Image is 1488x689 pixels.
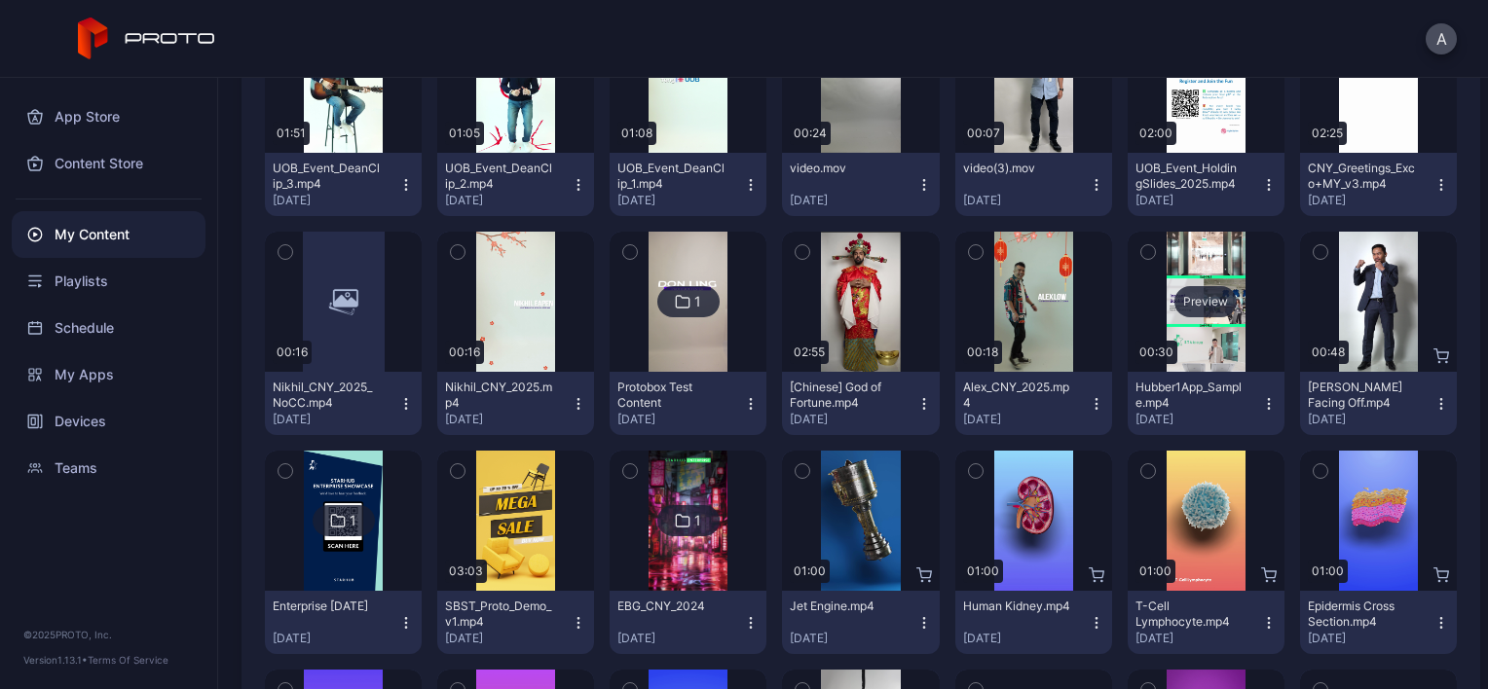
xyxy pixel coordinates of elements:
[694,512,701,529] div: 1
[23,654,88,666] span: Version 1.13.1 •
[1128,153,1284,216] button: UOB_Event_HoldingSlides_2025.mp4[DATE]
[955,153,1112,216] button: video(3).mov[DATE]
[1300,372,1457,435] button: [PERSON_NAME] Facing Off.mp4[DATE]
[12,258,205,305] a: Playlists
[1300,153,1457,216] button: CNY_Greetings_Exco+MY_v3.mp4[DATE]
[963,193,1089,208] div: [DATE]
[617,161,725,192] div: UOB_Event_DeanClip_1.mp4
[12,351,205,398] a: My Apps
[445,631,571,646] div: [DATE]
[790,380,897,411] div: [Chinese] God of Fortune.mp4
[782,153,939,216] button: video.mov[DATE]
[963,598,1070,614] div: Human Kidney.mp4
[273,598,380,614] div: Enterprise Media Day
[963,161,1070,176] div: video(3).mov
[1308,161,1415,192] div: CNY_Greetings_Exco+MY_v3.mp4
[445,380,552,411] div: Nikhil_CNY_2025.mp4
[610,372,766,435] button: Protobox Test Content[DATE]
[12,305,205,351] a: Schedule
[23,627,194,642] div: © 2025 PROTO, Inc.
[1135,380,1243,411] div: Hubber1App_Sample.mp4
[782,591,939,654] button: Jet Engine.mp4[DATE]
[1308,380,1415,411] div: Manny Pacquiao Facing Off.mp4
[265,591,422,654] button: Enterprise [DATE][DATE]
[1308,193,1433,208] div: [DATE]
[955,591,1112,654] button: Human Kidney.mp4[DATE]
[790,412,915,427] div: [DATE]
[963,380,1070,411] div: Alex_CNY_2025.mp4
[1174,286,1237,317] div: Preview
[610,153,766,216] button: UOB_Event_DeanClip_1.mp4[DATE]
[88,654,168,666] a: Terms Of Service
[1128,372,1284,435] button: Hubber1App_Sample.mp4[DATE]
[782,372,939,435] button: [Chinese] God of Fortune.mp4[DATE]
[617,380,725,411] div: Protobox Test Content
[1128,591,1284,654] button: T-Cell Lymphocyte.mp4[DATE]
[963,631,1089,646] div: [DATE]
[955,372,1112,435] button: Alex_CNY_2025.mp4[DATE]
[1135,412,1261,427] div: [DATE]
[445,161,552,192] div: UOB_Event_DeanClip_2.mp4
[12,398,205,445] a: Devices
[790,631,915,646] div: [DATE]
[273,631,398,646] div: [DATE]
[437,153,594,216] button: UOB_Event_DeanClip_2.mp4[DATE]
[265,153,422,216] button: UOB_Event_DeanClip_3.mp4[DATE]
[1135,161,1243,192] div: UOB_Event_HoldingSlides_2025.mp4
[445,193,571,208] div: [DATE]
[1135,631,1261,646] div: [DATE]
[12,211,205,258] a: My Content
[790,161,897,176] div: video.mov
[273,193,398,208] div: [DATE]
[12,445,205,491] a: Teams
[273,161,380,192] div: UOB_Event_DeanClip_3.mp4
[694,293,701,310] div: 1
[445,412,571,427] div: [DATE]
[265,372,422,435] button: Nikhil_CNY_2025_NoCC.mp4[DATE]
[350,512,356,529] div: 1
[963,412,1089,427] div: [DATE]
[617,598,725,614] div: EBG_CNY_2024
[790,598,897,614] div: Jet Engine.mp4
[617,412,743,427] div: [DATE]
[12,140,205,187] a: Content Store
[1135,598,1243,630] div: T-Cell Lymphocyte.mp4
[12,93,205,140] a: App Store
[437,372,594,435] button: Nikhil_CNY_2025.mp4[DATE]
[617,631,743,646] div: [DATE]
[1308,631,1433,646] div: [DATE]
[273,380,380,411] div: Nikhil_CNY_2025_NoCC.mp4
[1135,193,1261,208] div: [DATE]
[1426,23,1457,54] button: A
[437,591,594,654] button: SBST_Proto_Demo_v1.mp4[DATE]
[1308,412,1433,427] div: [DATE]
[610,591,766,654] button: EBG_CNY_2024[DATE]
[1308,598,1415,630] div: Epidermis Cross Section.mp4
[617,193,743,208] div: [DATE]
[445,598,552,630] div: SBST_Proto_Demo_v1.mp4
[790,193,915,208] div: [DATE]
[273,412,398,427] div: [DATE]
[1300,591,1457,654] button: Epidermis Cross Section.mp4[DATE]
